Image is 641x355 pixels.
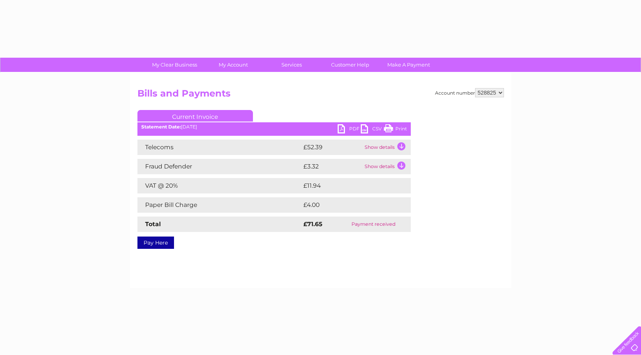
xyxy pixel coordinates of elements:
div: [DATE] [137,124,411,130]
a: Services [260,58,323,72]
a: PDF [338,124,361,135]
strong: Total [145,220,161,228]
td: £3.32 [301,159,363,174]
td: Fraud Defender [137,159,301,174]
td: Show details [363,140,411,155]
a: Customer Help [318,58,382,72]
a: My Clear Business [143,58,206,72]
td: Paper Bill Charge [137,197,301,213]
a: Pay Here [137,237,174,249]
td: £4.00 [301,197,393,213]
a: Print [384,124,407,135]
strong: £71.65 [303,220,322,228]
td: Payment received [336,217,410,232]
td: Telecoms [137,140,301,155]
td: Show details [363,159,411,174]
div: Account number [435,88,504,97]
td: £52.39 [301,140,363,155]
td: VAT @ 20% [137,178,301,193]
h2: Bills and Payments [137,88,504,103]
a: CSV [361,124,384,135]
b: Statement Date: [141,124,181,130]
a: My Account [201,58,265,72]
td: £11.94 [301,178,394,193]
a: Make A Payment [377,58,440,72]
a: Current Invoice [137,110,253,122]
